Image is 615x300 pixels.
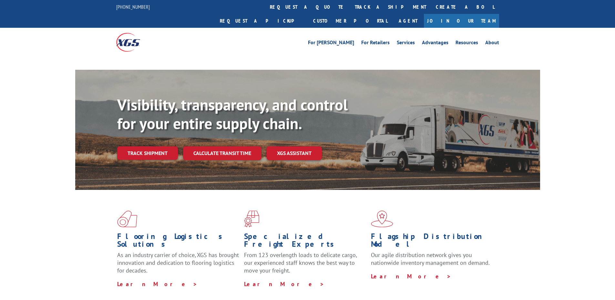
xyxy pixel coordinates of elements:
[371,233,493,251] h1: Flagship Distribution Model
[244,233,366,251] h1: Specialized Freight Experts
[244,280,324,288] a: Learn More >
[117,146,178,160] a: Track shipment
[371,251,490,266] span: Our agile distribution network gives you nationwide inventory management on demand.
[117,280,198,288] a: Learn More >
[116,4,150,10] a: [PHONE_NUMBER]
[424,14,499,28] a: Join Our Team
[308,40,354,47] a: For [PERSON_NAME]
[267,146,322,160] a: XGS ASSISTANT
[308,14,392,28] a: Customer Portal
[371,211,393,227] img: xgs-icon-flagship-distribution-model-red
[392,14,424,28] a: Agent
[117,233,239,251] h1: Flooring Logistics Solutions
[117,95,348,133] b: Visibility, transparency, and control for your entire supply chain.
[485,40,499,47] a: About
[397,40,415,47] a: Services
[244,251,366,280] p: From 123 overlength loads to delicate cargo, our experienced staff knows the best way to move you...
[183,146,261,160] a: Calculate transit time
[371,273,451,280] a: Learn More >
[422,40,448,47] a: Advantages
[361,40,390,47] a: For Retailers
[117,211,137,227] img: xgs-icon-total-supply-chain-intelligence-red
[456,40,478,47] a: Resources
[244,211,259,227] img: xgs-icon-focused-on-flooring-red
[215,14,308,28] a: Request a pickup
[117,251,239,274] span: As an industry carrier of choice, XGS has brought innovation and dedication to flooring logistics...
